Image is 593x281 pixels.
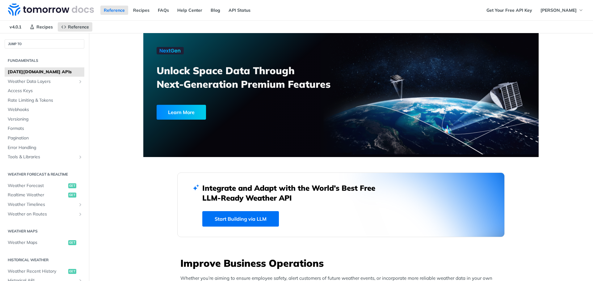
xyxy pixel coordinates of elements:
span: Versioning [8,116,83,122]
h2: Historical Weather [5,257,84,263]
a: [DATE][DOMAIN_NAME] APIs [5,67,84,77]
span: Weather Data Layers [8,79,76,85]
h2: Integrate and Adapt with the World’s Best Free LLM-Ready Weather API [202,183,385,203]
a: Rate Limiting & Tokens [5,96,84,105]
a: Tools & LibrariesShow subpages for Tools & Libraries [5,152,84,162]
span: [DATE][DOMAIN_NAME] APIs [8,69,83,75]
span: get [68,193,76,198]
span: Formats [8,126,83,132]
a: FAQs [154,6,172,15]
span: Webhooks [8,107,83,113]
button: [PERSON_NAME] [537,6,587,15]
button: Show subpages for Weather on Routes [78,212,83,217]
a: Versioning [5,115,84,124]
span: Access Keys [8,88,83,94]
a: Reference [58,22,92,32]
a: Weather Forecastget [5,181,84,190]
span: get [68,240,76,245]
a: Weather Data LayersShow subpages for Weather Data Layers [5,77,84,86]
a: Webhooks [5,105,84,114]
div: Learn More [157,105,206,120]
button: Show subpages for Tools & Libraries [78,155,83,160]
a: Formats [5,124,84,133]
a: Get Your Free API Key [483,6,536,15]
a: Weather TimelinesShow subpages for Weather Timelines [5,200,84,209]
img: NextGen [157,47,184,54]
a: Learn More [157,105,309,120]
span: Weather Recent History [8,268,67,275]
a: API Status [225,6,254,15]
a: Recipes [26,22,56,32]
span: Weather Forecast [8,183,67,189]
a: Weather Mapsget [5,238,84,247]
a: Access Keys [5,86,84,96]
span: [PERSON_NAME] [540,7,577,13]
span: Reference [68,24,89,30]
span: v4.0.1 [6,22,25,32]
h3: Unlock Space Data Through Next-Generation Premium Features [157,64,348,91]
a: Realtime Weatherget [5,190,84,200]
h2: Weather Forecast & realtime [5,172,84,177]
span: Rate Limiting & Tokens [8,97,83,104]
a: Blog [207,6,224,15]
span: Error Handling [8,145,83,151]
a: Reference [100,6,128,15]
h2: Fundamentals [5,58,84,63]
button: JUMP TO [5,39,84,49]
a: Help Center [174,6,206,15]
span: get [68,183,76,188]
a: Weather on RoutesShow subpages for Weather on Routes [5,210,84,219]
button: Show subpages for Weather Timelines [78,202,83,207]
h3: Improve Business Operations [180,256,505,270]
a: Error Handling [5,143,84,152]
a: Recipes [130,6,153,15]
h2: Weather Maps [5,228,84,234]
span: Tools & Libraries [8,154,76,160]
span: Weather on Routes [8,211,76,217]
span: Realtime Weather [8,192,67,198]
span: Pagination [8,135,83,141]
a: Pagination [5,134,84,143]
button: Show subpages for Weather Data Layers [78,79,83,84]
img: Tomorrow.io Weather API Docs [8,3,94,16]
span: Weather Timelines [8,202,76,208]
a: Start Building via LLM [202,211,279,227]
span: Recipes [36,24,53,30]
span: Weather Maps [8,240,67,246]
span: get [68,269,76,274]
a: Weather Recent Historyget [5,267,84,276]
